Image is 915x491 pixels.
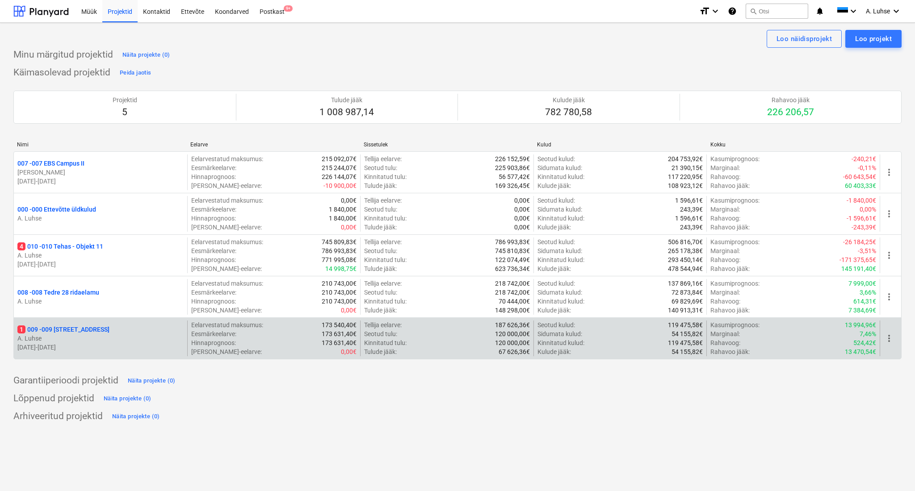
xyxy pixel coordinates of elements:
[710,223,750,232] p: Rahavoo jääk :
[323,181,357,190] p: -10 900,00€
[322,320,357,329] p: 173 540,40€
[322,154,357,163] p: 215 092,07€
[672,329,703,338] p: 54 155,82€
[728,6,737,17] i: Abikeskus
[514,205,530,214] p: 0,00€
[191,196,263,205] p: Eelarvestatud maksumus :
[191,264,262,273] p: [PERSON_NAME]-eelarve :
[191,297,236,306] p: Hinnaprognoos :
[537,163,582,172] p: Sidumata kulud :
[499,172,530,181] p: 56 577,42€
[499,297,530,306] p: 70 444,00€
[537,205,582,214] p: Sidumata kulud :
[322,297,357,306] p: 210 743,00€
[341,306,357,315] p: 0,00€
[495,163,530,172] p: 225 903,86€
[710,6,721,17] i: keyboard_arrow_down
[191,172,236,181] p: Hinnaprognoos :
[284,5,293,12] span: 9+
[710,329,740,338] p: Marginaal :
[495,288,530,297] p: 218 742,00€
[884,333,894,344] span: more_vert
[710,154,760,163] p: Kasumiprognoos :
[668,320,703,329] p: 119 475,58€
[191,306,262,315] p: [PERSON_NAME]-eelarve :
[104,394,151,404] div: Näita projekte (0)
[495,320,530,329] p: 187 626,36€
[17,214,184,223] p: A. Luhse
[668,237,703,246] p: 506 816,70€
[537,297,584,306] p: Kinnitatud kulud :
[191,338,236,347] p: Hinnaprognoos :
[13,410,103,423] p: Arhiveeritud projektid
[17,242,25,250] span: 4
[514,214,530,223] p: 0,00€
[17,288,99,297] p: 008 - 008 Tedre 28 ridaelamu
[364,338,407,347] p: Kinnitatud tulu :
[364,306,397,315] p: Tulude jääk :
[537,347,571,356] p: Kulude jääk :
[191,181,262,190] p: [PERSON_NAME]-eelarve :
[848,6,859,17] i: keyboard_arrow_down
[537,338,584,347] p: Kinnitatud kulud :
[341,347,357,356] p: 0,00€
[319,106,374,119] p: 1 008 987,14
[847,196,876,205] p: -1 840,00€
[537,264,571,273] p: Kulude jääk :
[126,374,178,388] button: Näita projekte (0)
[17,159,184,186] div: 007 -007 EBS Campus II[PERSON_NAME][DATE]-[DATE]
[191,154,263,163] p: Eelarvestatud maksumus :
[672,288,703,297] p: 72 873,84€
[537,288,582,297] p: Sidumata kulud :
[17,251,184,260] p: A. Luhse
[710,214,740,223] p: Rahavoog :
[322,163,357,172] p: 215 244,07€
[750,8,757,15] span: search
[537,279,575,288] p: Seotud kulud :
[537,172,584,181] p: Kinnitatud kulud :
[537,329,582,338] p: Sidumata kulud :
[191,255,236,264] p: Hinnaprognoos :
[17,297,184,306] p: A. Luhse
[848,306,876,315] p: 7 384,69€
[495,329,530,338] p: 120 000,00€
[537,196,575,205] p: Seotud kulud :
[191,320,263,329] p: Eelarvestatud maksumus :
[17,159,84,168] p: 007 - 007 EBS Campus II
[17,260,184,269] p: [DATE] - [DATE]
[537,246,582,255] p: Sidumata kulud :
[860,329,876,338] p: 7,46%
[870,448,915,491] iframe: Chat Widget
[767,30,842,48] button: Loo näidisprojekt
[710,141,877,148] div: Kokku
[839,255,876,264] p: -171 375,65€
[710,163,740,172] p: Marginaal :
[322,338,357,347] p: 173 631,40€
[13,392,94,405] p: Lõppenud projektid
[364,172,407,181] p: Kinnitatud tulu :
[668,264,703,273] p: 478 544,94€
[495,181,530,190] p: 169 326,45€
[17,325,25,333] span: 1
[17,288,184,306] div: 008 -008 Tedre 28 ridaelamuA. Luhse
[537,141,703,148] div: Kulud
[537,154,575,163] p: Seotud kulud :
[364,297,407,306] p: Kinnitatud tulu :
[853,297,876,306] p: 614,31€
[537,223,571,232] p: Kulude jääk :
[537,255,584,264] p: Kinnitatud kulud :
[13,374,118,387] p: Garantiiperioodi projektid
[17,168,184,177] p: [PERSON_NAME]
[668,246,703,255] p: 265 178,38€
[17,334,184,343] p: A. Luhse
[668,306,703,315] p: 140 913,31€
[17,205,184,223] div: 000 -000 Ettevõtte üldkuludA. Luhse
[364,246,397,255] p: Seotud tulu :
[891,6,902,17] i: keyboard_arrow_down
[364,205,397,214] p: Seotud tulu :
[668,181,703,190] p: 108 923,12€
[545,96,592,104] p: Kulude jääk
[767,96,814,104] p: Rahavoo jääk
[710,279,760,288] p: Kasumiprognoos :
[329,214,357,223] p: 1 840,00€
